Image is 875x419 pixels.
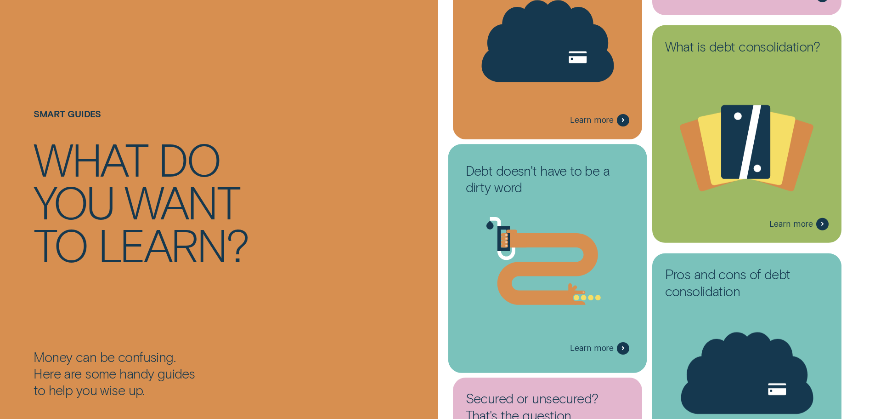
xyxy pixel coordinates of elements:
[34,349,432,398] div: Money can be confusing. Here are some handy guides to help you wise up.
[453,149,642,367] a: Debt doesn't have to be a dirty wordLearn more
[34,137,147,180] div: What
[466,162,629,201] h3: Debt doesn't have to be a dirty word
[570,343,614,353] span: Learn more
[769,219,813,229] span: Learn more
[665,266,829,304] h3: Pros and cons of debt consolidation
[34,180,114,223] div: you
[34,223,87,265] div: to
[570,115,614,125] span: Learn more
[124,180,239,223] div: want
[665,38,829,59] h3: What is debt consolidation?
[34,109,432,137] h1: Smart guides
[158,137,220,180] div: do
[652,25,841,243] a: What is debt consolidation?Learn more
[98,223,248,265] div: learn?
[34,137,263,265] h4: What do you want to learn?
